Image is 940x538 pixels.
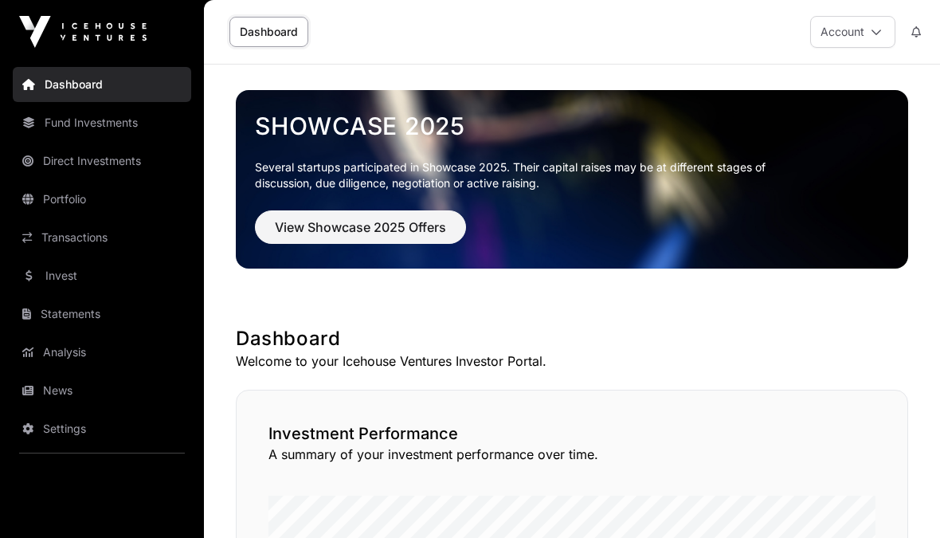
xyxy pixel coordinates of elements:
img: Showcase 2025 [236,90,908,269]
a: Settings [13,411,191,446]
a: Dashboard [13,67,191,102]
button: Account [810,16,895,48]
h2: Investment Performance [268,422,875,445]
a: Statements [13,296,191,332]
button: View Showcase 2025 Offers [255,210,466,244]
a: Analysis [13,335,191,370]
img: Icehouse Ventures Logo [19,16,147,48]
a: View Showcase 2025 Offers [255,226,466,242]
iframe: Chat Widget [860,461,940,538]
a: Direct Investments [13,143,191,179]
a: Fund Investments [13,105,191,140]
a: Dashboard [229,17,308,47]
a: News [13,373,191,408]
p: Several startups participated in Showcase 2025. Their capital raises may be at different stages o... [255,159,790,191]
span: View Showcase 2025 Offers [275,218,446,237]
h1: Dashboard [236,326,908,351]
p: A summary of your investment performance over time. [268,445,875,464]
a: Invest [13,258,191,293]
p: Welcome to your Icehouse Ventures Investor Portal. [236,351,908,371]
a: Showcase 2025 [255,112,889,140]
a: Transactions [13,220,191,255]
a: Portfolio [13,182,191,217]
